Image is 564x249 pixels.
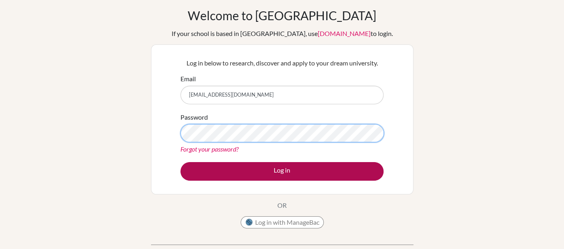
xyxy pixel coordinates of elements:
a: [DOMAIN_NAME] [318,30,371,37]
button: Log in with ManageBac [241,216,324,228]
h1: Welcome to [GEOGRAPHIC_DATA] [188,8,376,23]
div: If your school is based in [GEOGRAPHIC_DATA], use to login. [172,29,393,38]
p: Log in below to research, discover and apply to your dream university. [180,58,384,68]
button: Log in [180,162,384,181]
label: Password [180,112,208,122]
a: Forgot your password? [180,145,239,153]
label: Email [180,74,196,84]
p: OR [277,200,287,210]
